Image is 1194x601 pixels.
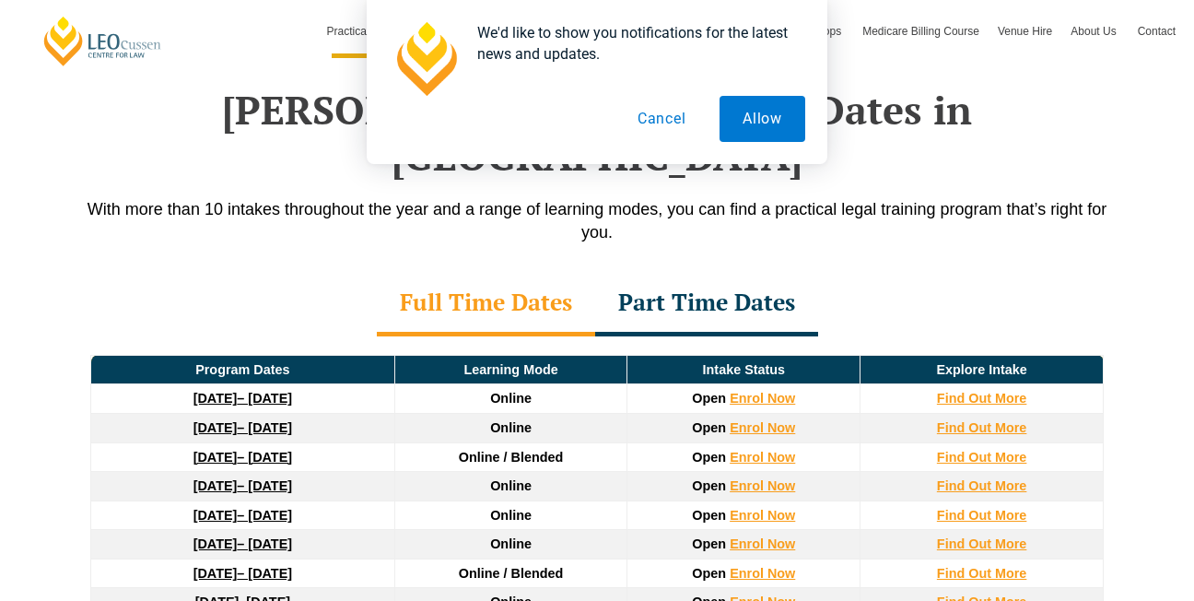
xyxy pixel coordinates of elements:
a: Enrol Now [730,478,795,493]
a: Find Out More [937,508,1027,523]
span: Open [692,420,726,435]
strong: [DATE] [193,536,238,551]
a: Enrol Now [730,391,795,406]
div: Part Time Dates [595,272,818,336]
td: Learning Mode [394,355,627,384]
a: [DATE]– [DATE] [193,450,292,465]
a: [DATE]– [DATE] [193,478,292,493]
a: Enrol Now [730,536,795,551]
span: Open [692,536,726,551]
span: Online / Blended [459,566,564,581]
a: Enrol Now [730,566,795,581]
a: [DATE]– [DATE] [193,566,292,581]
span: Online [490,536,532,551]
span: Open [692,478,726,493]
span: Open [692,391,726,406]
p: With more than 10 intakes throughout the year and a range of learning modes, you can find a pract... [72,198,1122,244]
span: Open [692,450,726,465]
a: Find Out More [937,450,1027,465]
strong: [DATE] [193,508,238,523]
a: [DATE]– [DATE] [193,536,292,551]
td: Intake Status [627,355,860,384]
div: We'd like to show you notifications for the latest news and updates. [462,22,805,65]
strong: [DATE] [193,391,238,406]
a: Enrol Now [730,420,795,435]
span: Online [490,508,532,523]
span: Online [490,420,532,435]
strong: [DATE] [193,420,238,435]
span: Online / Blended [459,450,564,465]
strong: [DATE] [193,566,238,581]
a: [DATE]– [DATE] [193,420,292,435]
strong: [DATE] [193,478,238,493]
td: Explore Intake [860,355,1104,384]
strong: [DATE] [193,450,238,465]
h2: [PERSON_NAME] PLT Program Dates in [GEOGRAPHIC_DATA] [72,87,1122,180]
a: Find Out More [937,536,1027,551]
td: Program Dates [91,355,395,384]
span: Online [490,391,532,406]
a: Enrol Now [730,508,795,523]
span: Online [490,478,532,493]
span: Open [692,508,726,523]
a: Find Out More [937,391,1027,406]
a: Enrol Now [730,450,795,465]
a: Find Out More [937,478,1027,493]
a: [DATE]– [DATE] [193,391,292,406]
span: Open [692,566,726,581]
a: [DATE]– [DATE] [193,508,292,523]
img: notification icon [389,22,462,96]
button: Allow [720,96,805,142]
a: Find Out More [937,420,1027,435]
button: Cancel [615,96,709,142]
a: Find Out More [937,566,1027,581]
div: Full Time Dates [377,272,595,336]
